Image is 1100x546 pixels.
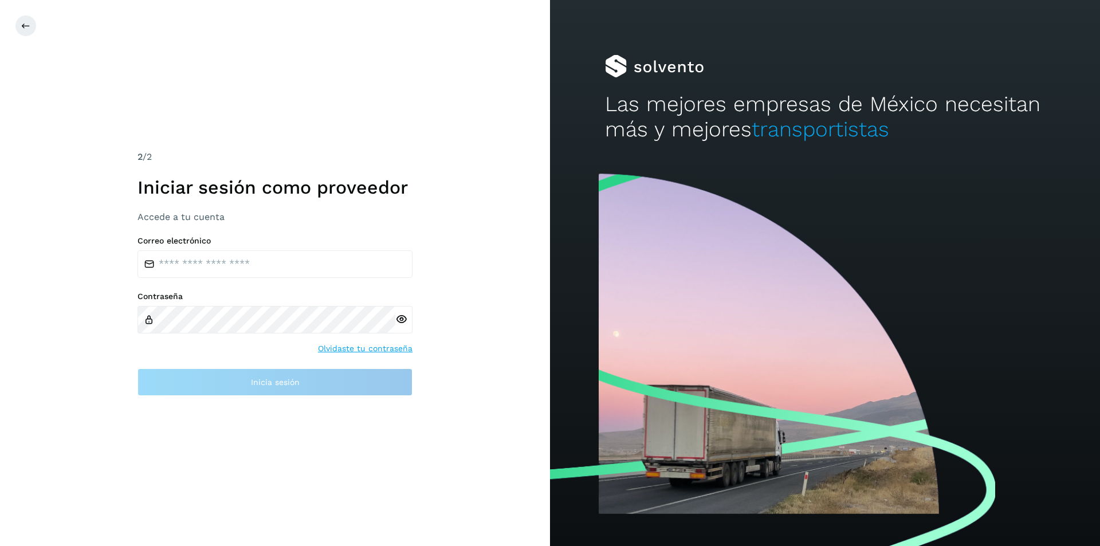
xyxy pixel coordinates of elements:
[137,176,412,198] h1: Iniciar sesión como proveedor
[752,117,889,142] span: transportistas
[137,368,412,396] button: Inicia sesión
[137,211,412,222] h3: Accede a tu cuenta
[137,151,143,162] span: 2
[605,92,1045,143] h2: Las mejores empresas de México necesitan más y mejores
[318,343,412,355] a: Olvidaste tu contraseña
[251,378,300,386] span: Inicia sesión
[137,292,412,301] label: Contraseña
[137,150,412,164] div: /2
[137,236,412,246] label: Correo electrónico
